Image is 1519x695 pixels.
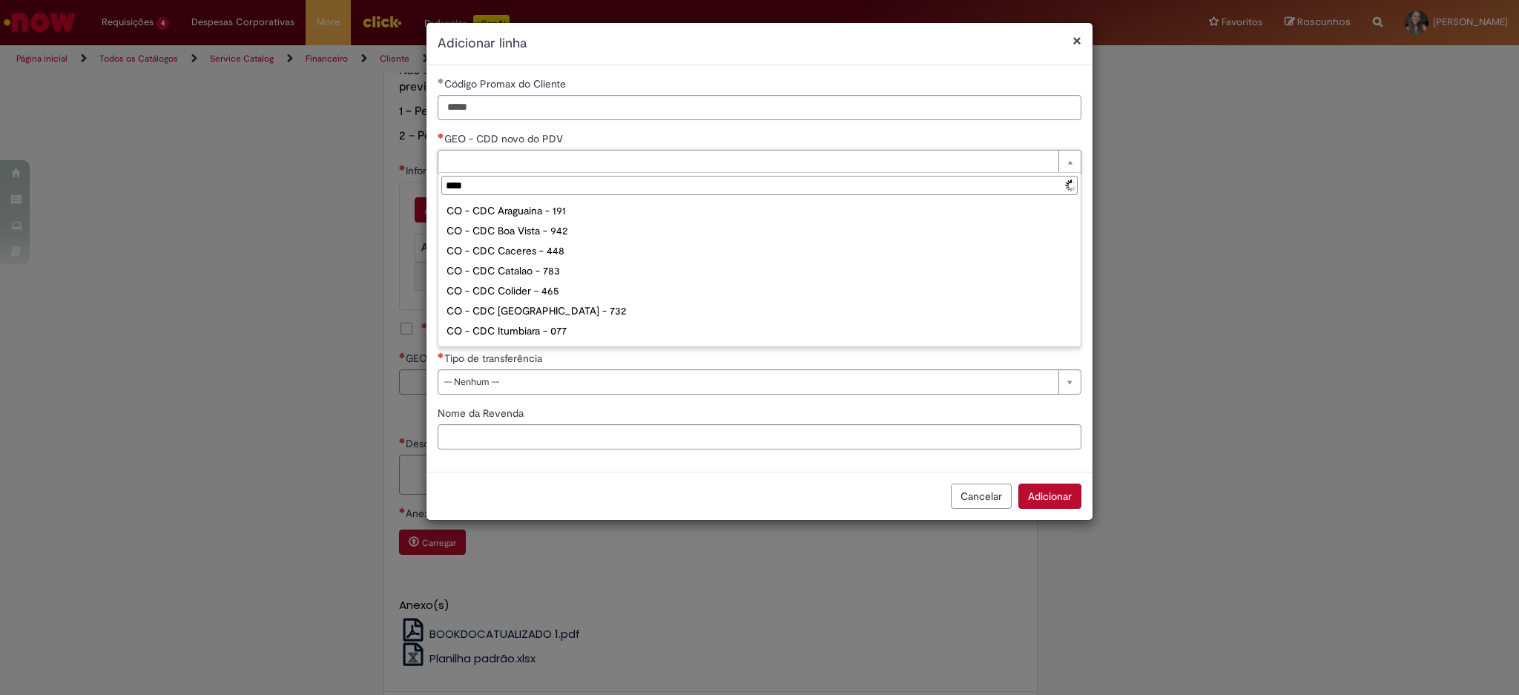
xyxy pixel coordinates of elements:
[441,321,1078,341] div: CO - CDC Itumbiara - 077
[441,201,1078,221] div: CO - CDC Araguaina - 191
[441,261,1078,281] div: CO - CDC Catalao - 783
[441,281,1078,301] div: CO - CDC Colider - 465
[441,301,1078,321] div: CO - CDC [GEOGRAPHIC_DATA] - 732
[441,341,1078,361] div: CO - CDC Rio Branco - 572
[441,221,1078,241] div: CO - CDC Boa Vista - 942
[441,241,1078,261] div: CO - CDC Caceres - 448
[438,198,1081,346] ul: GEO - CDD novo do PDV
